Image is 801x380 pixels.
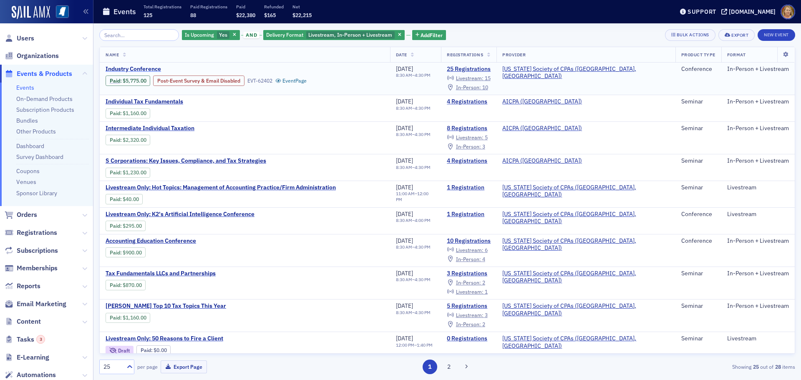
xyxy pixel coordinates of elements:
[190,12,196,18] span: 88
[396,52,407,58] span: Date
[110,282,120,288] a: Paid
[292,4,312,10] p: Net
[727,98,789,106] div: In-Person + Livestream
[106,184,336,191] a: Livestream Only: Hot Topics: Management of Accounting Practice/Firm Administration
[123,196,139,202] span: $40.00
[456,75,484,81] span: Livestream :
[421,31,443,39] span: Add Filter
[681,335,715,342] div: Seminar
[727,52,746,58] span: Format
[12,6,50,19] a: SailAMX
[106,237,246,245] span: Accounting Education Conference
[144,4,181,10] p: Total Registrations
[447,157,491,165] a: 4 Registrations
[264,12,276,18] span: $165
[773,363,782,370] strong: 28
[396,277,412,282] time: 8:30 AM
[502,184,669,199] a: [US_STATE] Society of CPAs ([GEOGRAPHIC_DATA], [GEOGRAPHIC_DATA])
[502,65,669,80] span: Mississippi Society of CPAs (Ridgeland, MS)
[236,4,255,10] p: Paid
[110,315,123,321] span: :
[110,78,120,84] a: Paid
[415,310,431,315] time: 4:30 PM
[17,228,57,237] span: Registrations
[123,249,142,256] span: $900.00
[727,270,789,277] div: In-Person + Livestream
[123,110,146,116] span: $1,160.00
[396,165,431,170] div: –
[110,137,123,143] span: :
[688,8,716,15] div: Support
[144,12,152,18] span: 125
[502,302,669,317] span: Mississippi Society of CPAs (Ridgeland, MS)
[502,211,669,225] a: [US_STATE] Society of CPAs ([GEOGRAPHIC_DATA], [GEOGRAPHIC_DATA])
[758,29,795,41] button: New Event
[16,117,38,124] a: Bundles
[123,315,146,321] span: $1,160.00
[447,270,491,277] a: 3 Registrations
[17,264,58,273] span: Memberships
[5,370,56,380] a: Automations
[727,125,789,132] div: In-Person + Livestream
[106,65,246,73] span: Industry Conference
[727,184,789,191] div: Livestream
[113,7,136,17] h1: Events
[137,363,158,370] label: per page
[123,78,146,84] span: $5,775.00
[396,302,413,310] span: [DATE]
[456,256,481,262] span: In-Person :
[415,131,431,137] time: 4:30 PM
[110,223,120,229] a: Paid
[396,164,412,170] time: 8:30 AM
[681,65,715,73] div: Conference
[106,98,246,106] a: Individual Tax Fundamentals
[17,370,56,380] span: Automations
[415,164,431,170] time: 4:30 PM
[502,98,582,106] span: AICPA (Durham)
[17,317,41,326] span: Content
[396,124,413,132] span: [DATE]
[110,249,123,256] span: :
[396,184,413,191] span: [DATE]
[396,210,413,218] span: [DATE]
[415,72,431,78] time: 4:30 PM
[153,75,244,86] div: Post-Event Survey
[396,65,413,73] span: [DATE]
[485,312,488,318] span: 3
[681,98,715,106] div: Seminar
[447,256,485,262] a: In-Person: 4
[447,65,491,73] a: 25 Registrations
[447,302,491,310] a: 5 Registrations
[106,168,150,178] div: Paid: 6 - $123000
[16,106,74,113] a: Subscription Products
[485,247,488,253] span: 6
[110,223,123,229] span: :
[141,347,154,353] span: :
[17,335,45,344] span: Tasks
[106,211,254,218] a: Livestream Only: K2's Artificial Intelligence Conference
[447,312,487,319] a: Livestream: 3
[396,105,412,111] time: 8:30 AM
[16,142,44,150] a: Dashboard
[185,31,214,38] span: Is Upcoming
[502,157,582,165] a: AICPA ([GEOGRAPHIC_DATA])
[681,237,715,245] div: Conference
[106,270,246,277] a: Tax Fundamentals LLCs and Partnerships
[396,72,412,78] time: 8:30 AM
[396,277,431,282] div: –
[396,191,415,196] time: 11:00 AM
[396,342,433,348] div: –
[721,9,778,15] button: [DOMAIN_NAME]
[50,5,69,20] a: View Homepage
[751,363,760,370] strong: 25
[482,84,488,91] span: 10
[447,247,487,253] a: Livestream: 6
[502,237,669,252] a: [US_STATE] Society of CPAs ([GEOGRAPHIC_DATA], [GEOGRAPHIC_DATA])
[396,335,413,342] span: [DATE]
[456,247,484,253] span: Livestream :
[396,73,431,78] div: –
[681,211,715,218] div: Conference
[17,299,66,309] span: Email Marketing
[5,246,58,255] a: Subscriptions
[396,342,414,348] time: 12:00 PM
